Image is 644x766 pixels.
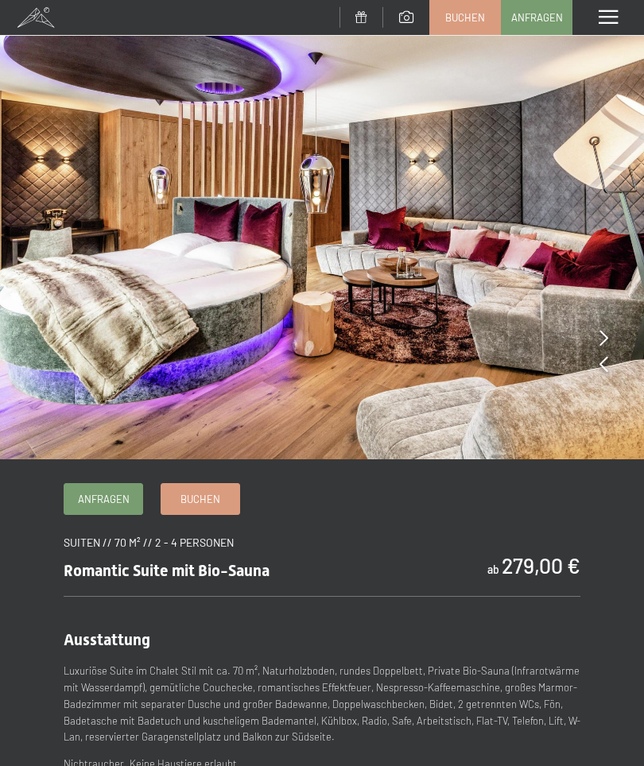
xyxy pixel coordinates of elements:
p: Luxuriöse Suite im Chalet Stil mit ca. 70 m², Naturholzboden, rundes Doppelbett, Private Bio-Saun... [64,663,580,745]
span: Anfragen [78,492,130,506]
span: Buchen [180,492,220,506]
span: Ausstattung [64,630,150,649]
span: Romantic Suite mit Bio-Sauna [64,561,270,580]
span: Anfragen [511,10,563,25]
b: 279,00 € [502,552,580,578]
span: Suiten // 70 m² // 2 - 4 Personen [64,536,234,549]
a: Anfragen [502,1,572,34]
span: Buchen [445,10,485,25]
a: Buchen [430,1,500,34]
a: Buchen [161,484,239,514]
a: Anfragen [64,484,142,514]
span: ab [487,563,499,576]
